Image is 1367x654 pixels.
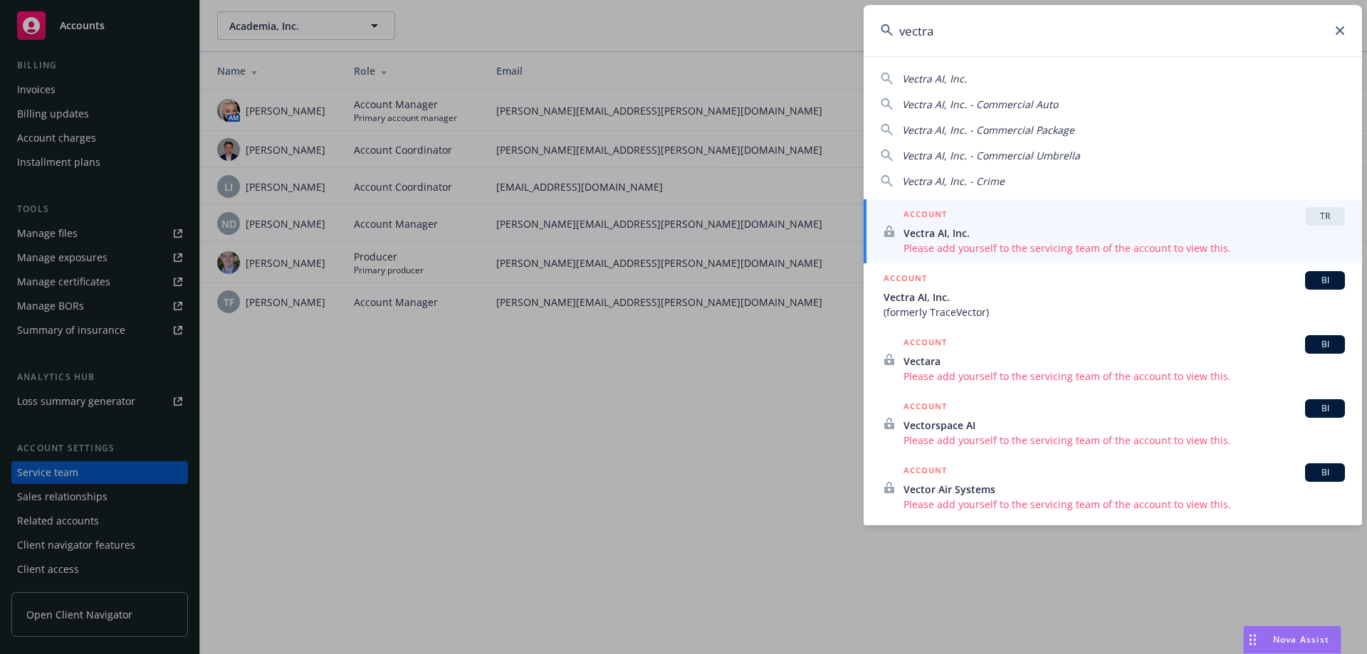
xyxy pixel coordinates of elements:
span: Vectra AI, Inc. [884,290,1345,305]
h5: ACCOUNT [904,399,947,416]
span: Please add yourself to the servicing team of the account to view this. [904,241,1345,255]
span: Please add yourself to the servicing team of the account to view this. [904,497,1345,512]
a: ACCOUNTBIVectorspace AIPlease add yourself to the servicing team of the account to view this. [864,391,1362,455]
span: (formerly TraceVector) [884,305,1345,320]
h5: ACCOUNT [904,335,947,352]
button: Nova Assist [1243,626,1341,654]
h5: ACCOUNT [884,271,927,288]
span: Vectorspace AI [904,418,1345,433]
span: Vectra AI, Inc. - Commercial Umbrella [902,149,1080,162]
input: Search... [864,5,1362,56]
span: BI [1311,274,1339,287]
span: Vectra AI, Inc. - Commercial Package [902,123,1074,137]
span: Please add yourself to the servicing team of the account to view this. [904,369,1345,384]
span: Please add yourself to the servicing team of the account to view this. [904,433,1345,448]
a: ACCOUNTTRVectra AI, Inc.Please add yourself to the servicing team of the account to view this. [864,199,1362,263]
span: Nova Assist [1273,633,1329,645]
span: TR [1311,210,1339,223]
a: ACCOUNTBIVectaraPlease add yourself to the servicing team of the account to view this. [864,327,1362,391]
a: ACCOUNTBIVectra AI, Inc.(formerly TraceVector) [864,263,1362,327]
span: Vector Air Systems [904,482,1345,497]
span: Vectra AI, Inc. - Commercial Auto [902,97,1058,111]
span: Vectara [904,354,1345,369]
div: Drag to move [1244,626,1262,653]
span: Vectra AI, Inc. [902,72,967,85]
span: BI [1311,466,1339,479]
span: Vectra AI, Inc. [904,226,1345,241]
h5: ACCOUNT [904,463,947,480]
span: BI [1311,402,1339,415]
a: ACCOUNTBIVector Air SystemsPlease add yourself to the servicing team of the account to view this. [864,455,1362,519]
span: BI [1311,338,1339,351]
h5: ACCOUNT [904,207,947,224]
span: Vectra AI, Inc. - Crime [902,174,1005,188]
